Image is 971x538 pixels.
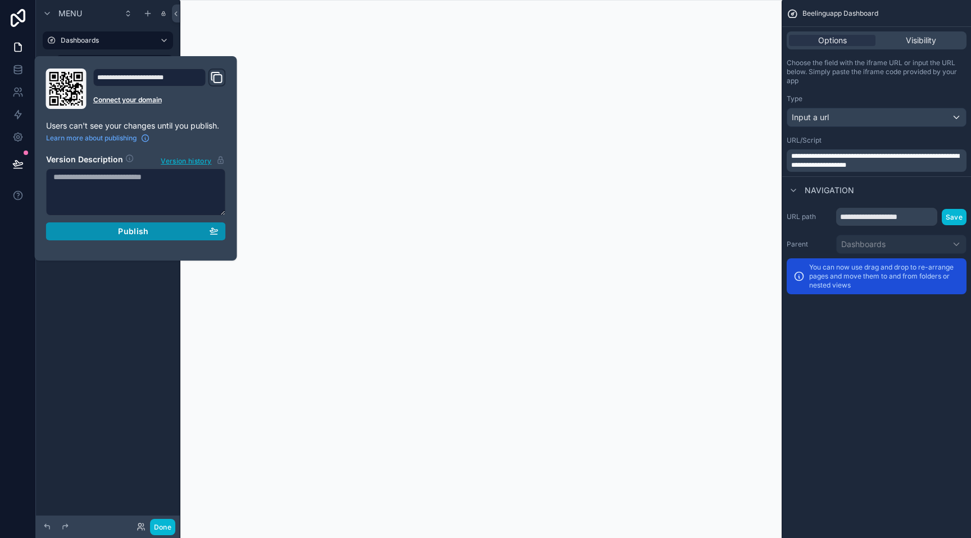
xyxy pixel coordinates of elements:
[46,134,150,143] a: Learn more about publishing
[160,154,225,166] button: Version history
[787,212,832,221] label: URL path
[46,154,123,166] h2: Version Description
[56,55,173,73] a: Beelinguapp Dashboard
[61,36,151,45] label: Dashboards
[802,9,878,18] span: Beelinguapp Dashboard
[906,35,936,46] span: Visibility
[787,136,822,145] label: URL/Script
[787,58,967,85] p: Choose the field with the iframe URL or input the URL below. Simply paste the iframe code provide...
[46,134,137,143] span: Learn more about publishing
[43,31,173,49] a: Dashboards
[792,112,829,123] span: Input a url
[150,519,175,535] button: Done
[787,240,832,249] label: Parent
[93,69,226,109] div: Domain and Custom Link
[942,209,967,225] button: Save
[161,154,211,166] span: Version history
[118,226,148,236] span: Publish
[818,35,847,46] span: Options
[787,108,967,127] button: Input a url
[841,239,886,250] span: Dashboards
[46,222,226,240] button: Publish
[787,149,967,172] div: scrollable content
[46,120,226,131] p: Users can't see your changes until you publish.
[836,235,967,254] button: Dashboards
[805,185,854,196] span: Navigation
[93,95,226,104] a: Connect your domain
[809,263,960,290] p: You can now use drag and drop to re-arrange pages and move them to and from folders or nested views
[787,94,802,103] label: Type
[58,8,82,19] span: Menu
